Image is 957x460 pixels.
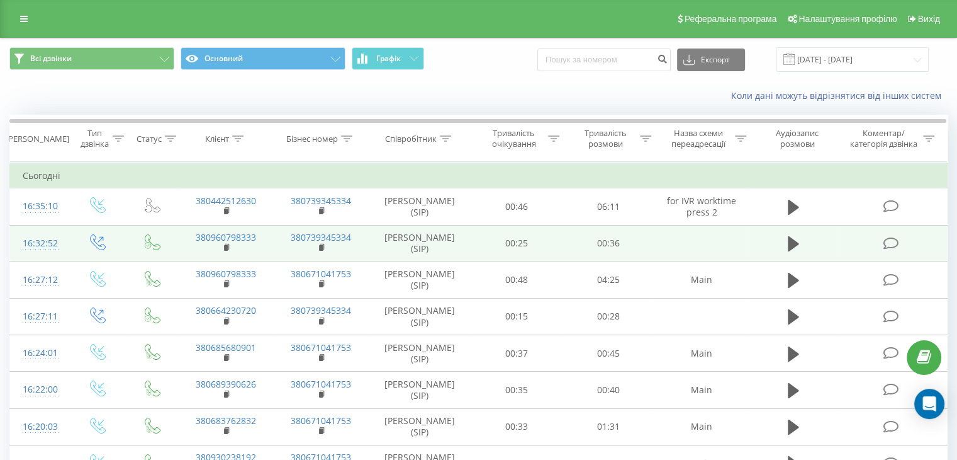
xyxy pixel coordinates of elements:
[137,134,162,144] div: Статус
[30,54,72,64] span: Всі дзвінки
[23,341,56,365] div: 16:24:01
[291,268,351,280] a: 380671041753
[23,304,56,329] div: 16:27:11
[654,335,749,372] td: Main
[369,188,471,225] td: [PERSON_NAME] (SIP)
[196,415,256,427] a: 380683762832
[376,54,401,63] span: Графік
[562,372,654,408] td: 00:40
[369,372,471,408] td: [PERSON_NAME] (SIP)
[291,342,351,354] a: 380671041753
[352,47,424,70] button: Графік
[23,268,56,292] div: 16:27:12
[471,408,562,445] td: 00:33
[846,128,920,149] div: Коментар/категорія дзвінка
[471,225,562,262] td: 00:25
[731,89,948,101] a: Коли дані можуть відрізнятися вiд інших систем
[291,231,351,243] a: 380739345334
[196,342,256,354] a: 380685680901
[196,378,256,390] a: 380689390626
[286,134,338,144] div: Бізнес номер
[574,128,637,149] div: Тривалість розмови
[471,335,562,372] td: 00:37
[677,49,745,71] button: Експорт
[654,262,749,298] td: Main
[562,298,654,335] td: 00:28
[471,298,562,335] td: 00:15
[23,415,56,439] div: 16:20:03
[914,389,944,419] div: Open Intercom Messenger
[291,378,351,390] a: 380671041753
[369,335,471,372] td: [PERSON_NAME] (SIP)
[181,47,345,70] button: Основний
[537,49,671,71] input: Пошук за номером
[562,335,654,372] td: 00:45
[23,377,56,402] div: 16:22:00
[23,194,56,219] div: 16:35:10
[369,298,471,335] td: [PERSON_NAME] (SIP)
[471,188,562,225] td: 00:46
[654,408,749,445] td: Main
[23,231,56,256] div: 16:32:52
[196,195,256,207] a: 380442512630
[562,225,654,262] td: 00:36
[369,262,471,298] td: [PERSON_NAME] (SIP)
[666,128,732,149] div: Назва схеми переадресації
[798,14,897,24] span: Налаштування профілю
[562,262,654,298] td: 04:25
[369,408,471,445] td: [PERSON_NAME] (SIP)
[6,134,69,144] div: [PERSON_NAME]
[10,163,948,188] td: Сьогодні
[562,188,654,225] td: 06:11
[196,231,256,243] a: 380960798333
[79,128,109,149] div: Тип дзвінка
[291,195,351,207] a: 380739345334
[369,225,471,262] td: [PERSON_NAME] (SIP)
[654,188,749,225] td: for IVR worktime press 2
[385,134,437,144] div: Співробітник
[654,372,749,408] td: Main
[918,14,940,24] span: Вихід
[685,14,777,24] span: Реферальна програма
[205,134,229,144] div: Клієнт
[471,262,562,298] td: 00:48
[562,408,654,445] td: 01:31
[761,128,834,149] div: Аудіозапис розмови
[291,415,351,427] a: 380671041753
[483,128,546,149] div: Тривалість очікування
[471,372,562,408] td: 00:35
[196,304,256,316] a: 380664230720
[291,304,351,316] a: 380739345334
[9,47,174,70] button: Всі дзвінки
[196,268,256,280] a: 380960798333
